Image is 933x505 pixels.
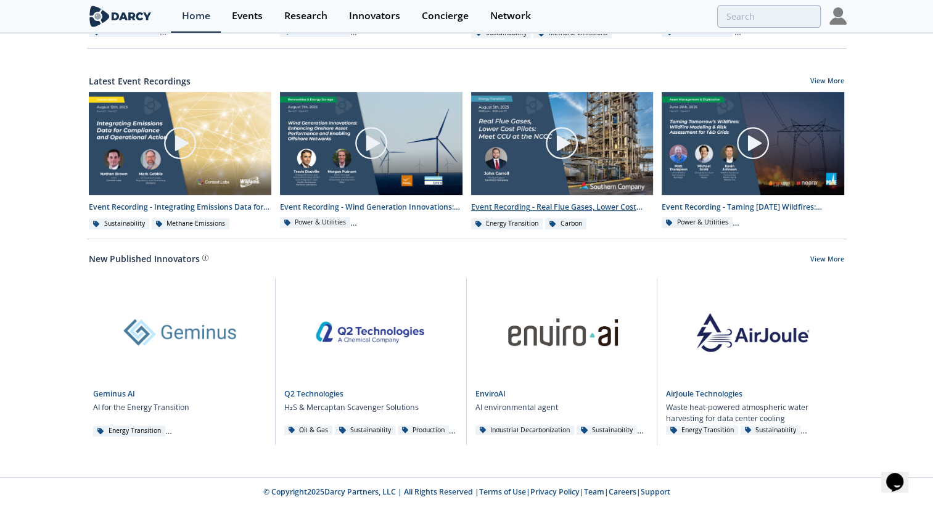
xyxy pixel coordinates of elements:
[577,425,637,435] div: Sustainability
[666,425,738,435] div: Energy Transition
[87,6,154,27] img: logo-wide.svg
[545,218,586,229] div: Carbon
[584,487,604,497] a: Team
[89,202,271,213] div: Event Recording - Integrating Emissions Data for Compliance and Operational Action
[609,487,636,497] a: Careers
[93,402,189,413] p: AI for the Energy Transition
[422,11,469,21] div: Concierge
[89,218,149,229] div: Sustainability
[471,218,543,229] div: Energy Transition
[666,388,742,399] a: AirJoule Technologies
[182,11,210,21] div: Home
[280,92,462,194] img: Video Content
[284,402,419,413] p: H₂S & Mercaptan Scavenger Solutions
[467,92,658,231] a: Video Content Event Recording - Real Flue Gases, Lower Cost Pilots: Meet CCU at the NCCC Energy T...
[89,252,200,265] a: New Published Innovators
[530,487,580,497] a: Privacy Policy
[657,92,849,231] a: Video Content Event Recording - Taming [DATE] Wildfires: Wildfire Modeling & Risk Assessment for ...
[284,425,333,435] div: Oil & Gas
[202,255,209,261] img: information.svg
[641,487,670,497] a: Support
[881,456,921,493] iframe: chat widget
[662,92,844,194] img: Video Content
[84,92,276,231] a: Video Content Event Recording - Integrating Emissions Data for Compliance and Operational Action ...
[280,217,351,228] div: Power & Utilities
[471,202,654,213] div: Event Recording - Real Flue Gases, Lower Cost Pilots: Meet CCU at the NCCC
[741,425,801,435] div: Sustainability
[471,92,654,195] img: Video Content
[152,218,230,229] div: Methane Emissions
[354,126,388,160] img: play-chapters-gray.svg
[717,5,821,28] input: Advanced Search
[93,388,135,399] a: Geminus AI
[284,388,343,399] a: Q2 Technologies
[829,7,847,25] img: Profile
[490,11,531,21] div: Network
[284,11,327,21] div: Research
[89,75,191,88] a: Latest Event Recordings
[810,76,844,88] a: View More
[93,425,165,437] div: Energy Transition
[545,126,579,160] img: play-chapters-gray.svg
[810,255,844,266] a: View More
[479,487,526,497] a: Terms of Use
[232,11,263,21] div: Events
[280,202,462,213] div: Event Recording - Wind Generation Innovations: Enhancing Onshore Asset Performance and Enabling O...
[736,126,770,160] img: play-chapters-gray.svg
[662,217,733,228] div: Power & Utilities
[475,425,575,435] div: Industrial Decarbonization
[662,202,844,213] div: Event Recording - Taming [DATE] Wildfires: Wildfire Modeling & Risk Assessment for T&D Grids
[335,425,395,435] div: Sustainability
[89,92,271,194] img: Video Content
[163,126,197,160] img: play-chapters-gray.svg
[40,487,894,498] p: © Copyright 2025 Darcy Partners, LLC | All Rights Reserved | | | | |
[475,388,506,399] a: EnviroAI
[666,402,840,425] p: Waste heat-powered atmospheric water harvesting for data center cooling
[475,402,558,413] p: AI environmental agent
[349,11,400,21] div: Innovators
[398,425,450,435] div: Production
[276,92,467,231] a: Video Content Event Recording - Wind Generation Innovations: Enhancing Onshore Asset Performance ...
